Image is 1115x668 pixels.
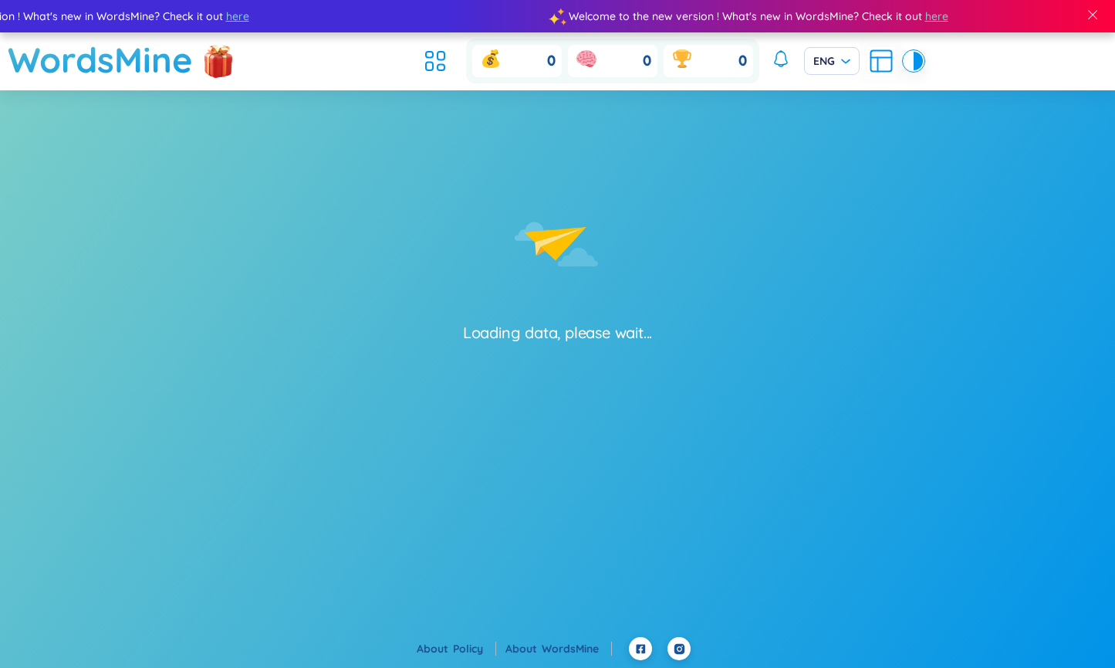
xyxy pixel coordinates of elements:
[453,642,496,656] a: Policy
[738,52,747,71] span: 0
[417,640,496,657] div: About
[8,32,193,87] a: WordsMine
[542,642,612,656] a: WordsMine
[505,640,612,657] div: About
[203,37,234,83] img: flashSalesIcon.a7f4f837.png
[463,322,652,344] div: Loading data, please wait...
[924,8,948,25] span: here
[643,52,651,71] span: 0
[547,52,556,71] span: 0
[225,8,248,25] span: here
[813,53,850,69] span: ENG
